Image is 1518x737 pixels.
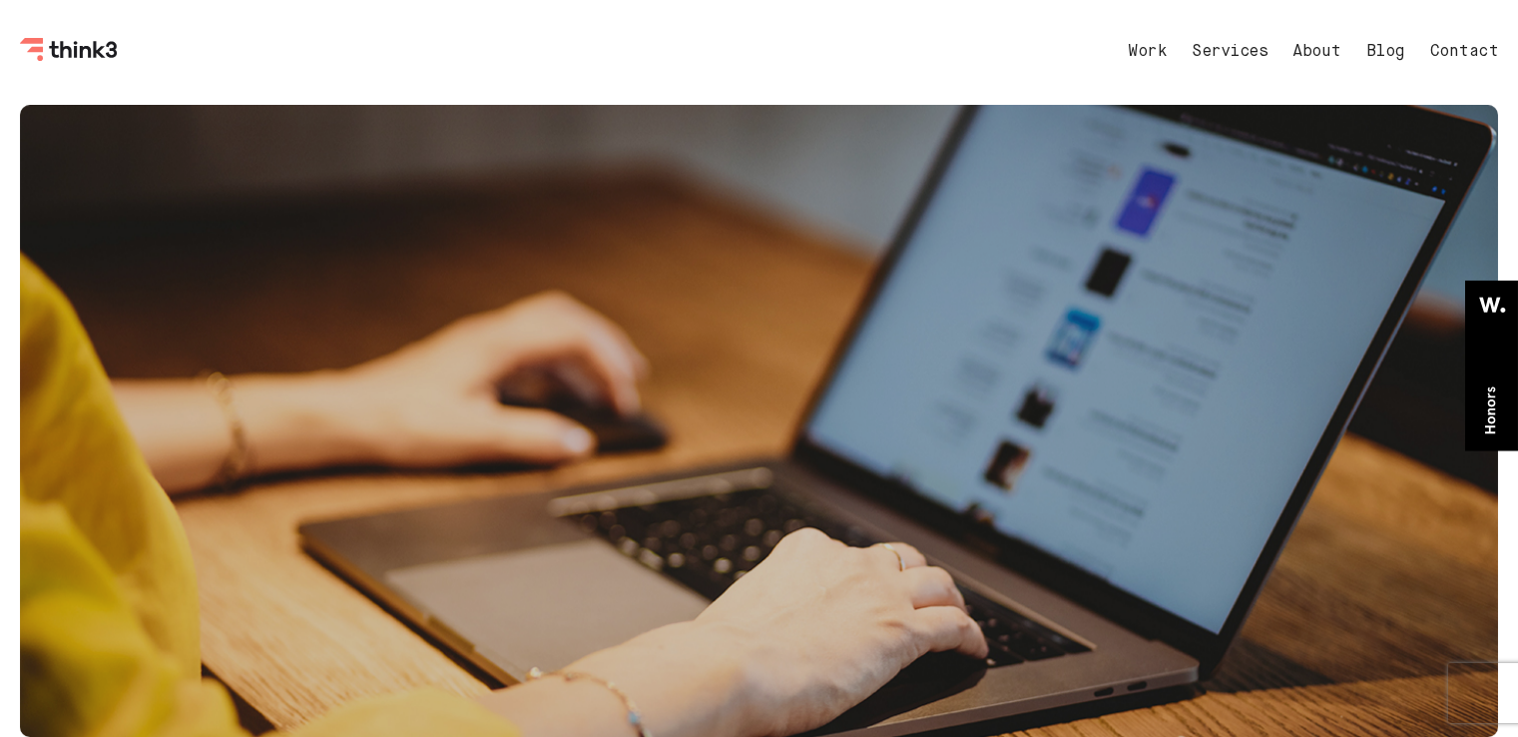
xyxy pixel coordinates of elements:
a: Blog [1366,44,1405,60]
a: Work [1128,44,1167,60]
a: Services [1192,44,1267,60]
a: Contact [1430,44,1499,60]
a: About [1292,44,1341,60]
a: Think3 Logo [20,46,120,65]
